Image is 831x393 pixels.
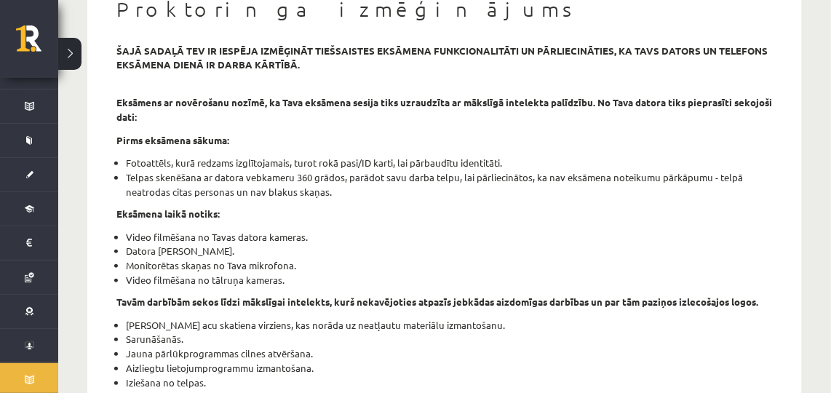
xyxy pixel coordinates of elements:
[126,318,773,333] li: [PERSON_NAME] acu skatiena virziens, kas norāda uz neatļautu materiālu izmantošanu.
[116,96,772,123] strong: Eksāmens ar novērošanu nozīmē, ka Tava eksāmena sesija tiks uzraudzīta ar mākslīgā intelekta palī...
[126,332,773,346] li: Sarunāšanās.
[126,258,773,273] li: Monitorētas skaņas no Tava mikrofona.
[126,156,773,170] li: Fotoattēls, kurā redzams izglītojamais, turot rokā pasi/ID karti, lai pārbaudītu identitāti.
[126,346,773,361] li: Jauna pārlūkprogrammas cilnes atvēršana.
[116,207,220,220] strong: Eksāmena laikā notiks:
[16,25,58,62] a: Rīgas 1. Tālmācības vidusskola
[126,170,773,199] li: Telpas skenēšana ar datora vebkameru 360 grādos, parādot savu darba telpu, lai pārliecinātos, ka ...
[126,376,773,390] li: Iziešana no telpas.
[126,361,773,376] li: Aizliegtu lietojumprogrammu izmantošana.
[126,273,773,287] li: Video filmēšana no tālruņa kameras.
[126,244,773,258] li: Datora [PERSON_NAME].
[116,295,758,308] strong: Tavām darbībām sekos līdzi mākslīgai intelekts, kurš nekavējoties atpazīs jebkādas aizdomīgas dar...
[116,44,768,71] strong: šajā sadaļā tev ir iespēja izmēģināt tiešsaistes eksāmena funkcionalitāti un pārliecināties, ka t...
[126,230,773,245] li: Video filmēšana no Tavas datora kameras.
[116,134,229,146] strong: Pirms eksāmena sākuma:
